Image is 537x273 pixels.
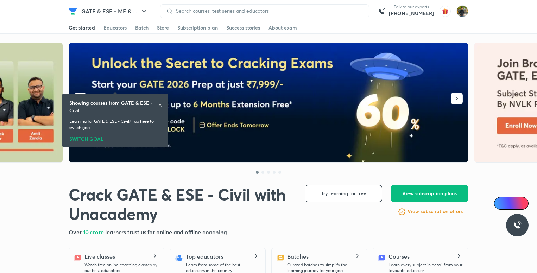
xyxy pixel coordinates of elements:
button: GATE & ESE - ME & ... [77,4,153,18]
h1: Crack GATE & ESE - Civil with Unacademy [69,185,293,224]
button: View subscription plans [391,185,468,202]
img: Icon [498,201,504,206]
h6: Showing courses from GATE & ESE - Civil [69,99,158,114]
h5: Batches [287,252,308,261]
div: Store [157,24,169,31]
h5: Courses [388,252,409,261]
span: View subscription plans [402,190,457,197]
h5: Top educators [186,252,223,261]
img: Company Logo [69,7,77,15]
a: Subscription plan [177,22,218,33]
a: Ai Doubts [494,197,529,210]
div: About exam [268,24,297,31]
img: avatar [440,6,451,17]
div: Educators [103,24,127,31]
div: SWITCH GOAL [69,134,161,141]
a: Educators [103,22,127,33]
span: 10 crore [83,228,105,236]
img: call-us [375,4,389,18]
div: Subscription plan [177,24,218,31]
a: Success stories [226,22,260,33]
a: Batch [135,22,149,33]
h6: View subscription offers [408,208,463,215]
a: Store [157,22,169,33]
div: Get started [69,24,95,31]
p: Talk to our experts [389,4,434,10]
img: shubham rawat [456,5,468,17]
h5: Live classes [84,252,115,261]
p: Learning for GATE & ESE - Civil? Tap here to switch goal [69,118,161,131]
img: ttu [513,221,522,229]
span: Try learning for free [321,190,366,197]
div: Success stories [226,24,260,31]
input: Search courses, test series and educators [173,8,363,14]
button: Try learning for free [305,185,382,202]
a: [PHONE_NUMBER] [389,10,434,17]
a: Get started [69,22,95,33]
div: Batch [135,24,149,31]
span: learners trust us for online and offline coaching [105,228,227,236]
a: View subscription offers [408,208,463,216]
span: Over [69,228,83,236]
span: Ai Doubts [506,201,524,206]
a: About exam [268,22,297,33]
